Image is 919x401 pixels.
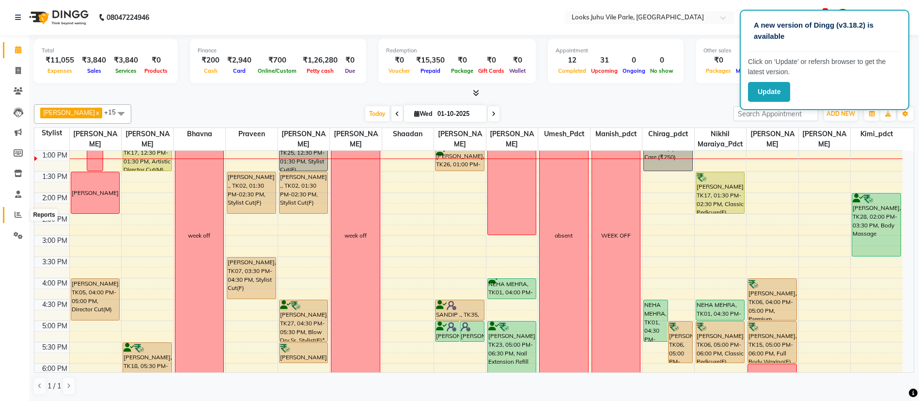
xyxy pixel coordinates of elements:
[507,67,528,74] span: Wallet
[34,128,69,138] div: Stylist
[31,209,57,221] div: Reports
[834,9,851,26] img: Manager_Tab
[436,321,459,341] div: [PERSON_NAME] CLIENT, TK29, 05:00 PM-05:30 PM, Stylist Cut(M)
[695,128,747,150] span: Nikhil Maraiya_Pdct
[703,55,733,66] div: ₹0
[620,67,648,74] span: Ongoing
[40,257,69,267] div: 3:30 PM
[113,67,139,74] span: Services
[40,278,69,289] div: 4:00 PM
[733,106,818,121] input: Search Appointment
[227,257,276,299] div: [PERSON_NAME], TK07, 03:30 PM-04:30 PM, Stylist Cut(F)
[418,67,443,74] span: Prepaid
[278,128,330,150] span: [PERSON_NAME]
[669,321,692,363] div: [PERSON_NAME], TK06, 05:00 PM-06:00 PM, Classic Pedicure(F)
[223,55,255,66] div: ₹2,940
[365,106,389,121] span: Today
[754,20,895,42] p: A new version of Dingg (v3.18.2) is available
[344,231,367,240] div: week off
[40,172,69,182] div: 1:30 PM
[255,55,299,66] div: ₹700
[733,55,773,66] div: ₹0
[71,279,120,320] div: [PERSON_NAME], TK05, 04:00 PM-05:00 PM, Director Cut(M)
[226,128,278,140] span: Praveen
[555,231,573,240] div: absent
[386,67,412,74] span: Voucher
[42,47,170,55] div: Total
[40,150,69,160] div: 1:00 PM
[412,55,449,66] div: ₹15,350
[556,55,589,66] div: 12
[142,67,170,74] span: Products
[40,364,69,374] div: 6:00 PM
[412,110,435,117] span: Wed
[304,67,336,74] span: Petty cash
[476,55,507,66] div: ₹0
[40,193,69,203] div: 2:00 PM
[43,109,95,116] span: [PERSON_NAME]
[436,300,484,320] div: SANDIP ., TK35, 04:30 PM-05:00 PM, Stylist Cut(M)
[591,128,642,140] span: Manish_pdct
[648,67,676,74] span: No show
[460,321,484,341] div: [PERSON_NAME] CLIENT, TK29, 05:00 PM-05:30 PM, Stylist Cut(M)
[40,321,69,331] div: 5:00 PM
[107,4,149,31] b: 08047224946
[703,67,733,74] span: Packages
[748,321,796,363] div: [PERSON_NAME], TK15, 05:00 PM-06:00 PM, Full Body Waxing(F)
[255,67,299,74] span: Online/Custom
[449,55,476,66] div: ₹0
[299,55,342,66] div: ₹1,26,280
[696,300,745,320] div: NEHA MEHRA, TK01, 04:30 PM-05:00 PM, Classic Manicure(M)
[188,231,210,240] div: week off
[142,55,170,66] div: ₹0
[40,300,69,310] div: 4:30 PM
[556,47,676,55] div: Appointment
[202,67,220,74] span: Cash
[280,172,328,213] div: [PERSON_NAME] ., TK02, 01:30 PM-02:30 PM, Stylist Cut(F)
[78,55,110,66] div: ₹3,840
[110,55,142,66] div: ₹3,840
[174,128,226,140] span: Bhavna
[227,172,276,213] div: [PERSON_NAME] ., TK02, 01:30 PM-02:30 PM, Stylist Cut(F)
[95,109,99,116] a: x
[435,107,483,121] input: 2025-10-01
[823,8,828,15] span: 2
[589,55,620,66] div: 31
[342,55,358,66] div: ₹0
[382,128,434,140] span: Shaadan
[488,321,536,384] div: [PERSON_NAME], TK23, 05:00 PM-06:30 PM, Nail Extension Refill
[696,321,745,363] div: [PERSON_NAME], TK06, 05:00 PM-06:00 PM, Classic Pedicure(F)
[826,110,855,117] span: ADD NEW
[748,57,901,77] p: Click on ‘Update’ or refersh browser to get the latest version.
[104,108,123,116] span: +15
[231,67,248,74] span: Card
[449,67,476,74] span: Package
[476,67,507,74] span: Gift Cards
[123,343,171,384] div: [PERSON_NAME], TK18, 05:30 PM-06:30 PM, Blow Dry Sr. Stylist(F)*
[343,67,358,74] span: Due
[386,47,528,55] div: Redemption
[748,279,796,320] div: [PERSON_NAME], TK06, 04:00 PM-05:00 PM, Premium Wax~Full Body
[556,67,589,74] span: Completed
[386,55,412,66] div: ₹0
[434,128,486,150] span: [PERSON_NAME]
[799,128,851,150] span: [PERSON_NAME]
[45,67,75,74] span: Expenses
[507,55,528,66] div: ₹0
[538,128,590,140] span: Umesh_Pdct
[696,172,745,213] div: [PERSON_NAME], TK17, 01:30 PM-02:30 PM, Classic Pedicure(F) (₹600)
[851,128,903,140] span: Kimi_pdct
[280,343,328,363] div: [PERSON_NAME], TK15, 05:30 PM-06:00 PM, Wash Shampoo(F)
[642,128,694,140] span: Chirag_pdct
[25,4,91,31] img: logo
[620,55,648,66] div: 0
[488,279,536,299] div: NEHA MEHRA, TK01, 04:00 PM-04:30 PM, Gel Polish Removal
[648,55,676,66] div: 0
[601,231,631,240] div: WEEK OFF
[198,47,358,55] div: Finance
[198,55,223,66] div: ₹200
[852,193,901,256] div: [PERSON_NAME], TK28, 02:00 PM-03:30 PM, Body Massage
[486,128,538,150] span: [PERSON_NAME]
[748,82,790,102] button: Update
[122,128,173,150] span: [PERSON_NAME]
